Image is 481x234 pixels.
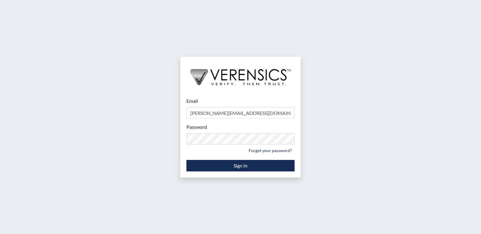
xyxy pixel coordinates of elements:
label: Password [186,123,207,131]
a: Forgot your password? [246,146,295,155]
img: logo-wide-black.2aad4157.png [180,57,301,92]
label: Email [186,97,198,105]
button: Sign In [186,160,295,171]
input: Email [186,107,295,119]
